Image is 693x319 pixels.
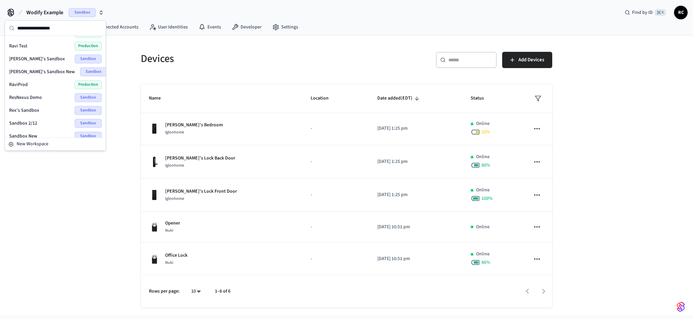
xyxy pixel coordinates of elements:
[476,251,490,258] p: Online
[149,254,160,264] img: Nuki Smart Lock 3.0 Pro Black, Front
[17,141,48,148] span: New Workspace
[518,56,544,64] span: Add Devices
[482,162,490,169] span: 80 %
[165,228,173,233] span: Nuki
[165,188,237,195] p: [PERSON_NAME]'s Lock Front Door
[482,129,490,135] span: 50 %
[75,55,102,63] span: Sandbox
[165,196,184,201] span: Igloohome
[165,220,180,227] p: Opener
[9,56,65,62] span: [PERSON_NAME]'s Sandbox
[377,255,454,262] p: [DATE] 10:51 pm
[9,120,37,127] span: Sandbox 2/12
[149,156,160,167] img: igloohome_mortise_2
[482,195,493,202] span: 100 %
[165,129,184,135] span: Igloohome
[311,224,361,231] p: -
[165,252,187,259] p: Office Lock
[193,21,226,33] a: Events
[482,259,490,266] span: 86 %
[9,81,28,88] span: RaviProd
[6,139,105,150] button: New Workspace
[476,120,490,127] p: Online
[471,93,493,104] span: Status
[502,52,552,68] button: Add Devices
[9,94,42,101] span: ResNexus Demo
[311,255,361,262] p: -
[226,21,267,33] a: Developer
[311,93,337,104] span: Location
[165,260,173,265] span: Nuki
[377,93,421,104] span: Date added(EDT)
[632,9,653,16] span: Find by ID
[165,155,235,162] p: [PERSON_NAME]'s Lock Back Door
[26,8,63,17] span: Wodify Example
[149,288,180,295] p: Rows per page:
[9,68,75,75] span: [PERSON_NAME]'s Sandbox New
[75,93,102,102] span: Sandbox
[188,286,204,296] div: 10
[311,191,361,198] p: -
[149,221,160,232] img: Nuki Smart Lock 3.0 Pro Black, Front
[165,122,223,129] p: [PERSON_NAME]'s Bedroom
[215,288,230,295] p: 1–6 of 6
[141,52,342,66] h5: Devices
[377,158,454,165] p: [DATE] 1:25 pm
[9,107,39,114] span: Rex's Sandbox
[149,190,160,200] img: igloohome_deadbolt_2s
[69,8,96,17] span: Sandbox
[677,301,685,312] img: SeamLogoGradient.69752ec5.svg
[619,6,671,19] div: Find by ID⌘ K
[83,21,144,33] a: Connected Accounts
[476,153,490,161] p: Online
[674,6,688,19] button: RC
[655,9,666,16] span: ⌘ K
[75,106,102,115] span: Sandbox
[75,119,102,128] span: Sandbox
[675,6,687,19] span: RC
[144,21,193,33] a: User Identities
[476,224,490,231] p: Online
[75,42,102,50] span: Production
[149,123,160,134] img: igloohome_deadbolt_2e
[80,67,107,76] span: Sandbox
[149,93,170,104] span: Name
[311,158,361,165] p: -
[141,52,552,276] table: sticky table
[377,125,454,132] p: [DATE] 1:25 pm
[377,191,454,198] p: [DATE] 1:25 pm
[9,43,27,49] span: Ravi Test
[267,21,304,33] a: Settings
[75,80,102,89] span: Production
[377,224,454,231] p: [DATE] 10:51 pm
[75,132,102,141] span: Sandbox
[165,163,184,168] span: Igloohome
[311,125,361,132] p: -
[9,133,37,140] span: Sandbox New
[476,187,490,194] p: Online
[5,36,106,137] div: Suggestions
